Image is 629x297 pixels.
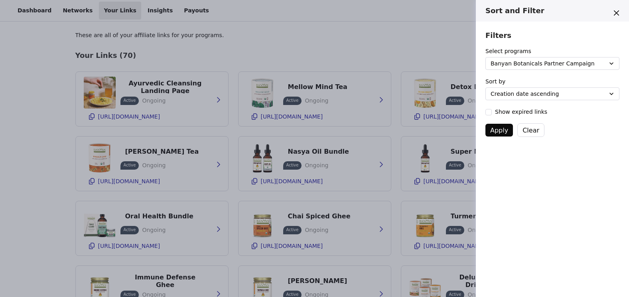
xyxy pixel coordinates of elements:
h3: Filters [485,31,511,40]
label: Select programs [485,47,615,55]
button: Apply [485,124,513,137]
button: Clear [518,124,544,137]
h3: Sort and Filter [485,6,609,15]
button: Close [610,6,623,19]
span: Show expired links [495,108,547,116]
label: Sort by [485,77,615,86]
